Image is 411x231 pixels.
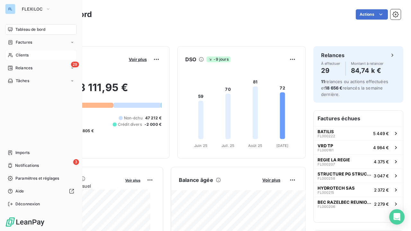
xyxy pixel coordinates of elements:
[321,62,340,65] span: À effectuer
[5,4,15,14] div: FL
[321,51,345,59] h6: Relances
[314,154,403,168] button: REGIE LA REGIEFL0002074 375 €
[314,168,403,183] button: STRUCTURE PG STRUCTUREFL0002583 047 €
[248,143,262,148] tspan: Août 25
[374,173,389,178] span: 3 047 €
[321,79,325,84] span: 11
[129,57,147,62] span: Voir plus
[15,150,30,156] span: Imports
[325,85,342,90] span: 18 656 €
[318,205,335,209] span: FL000206
[373,145,389,150] span: 4 984 €
[374,159,389,164] span: 4 375 €
[374,187,389,193] span: 2 372 €
[16,78,29,84] span: Tâches
[194,143,207,148] tspan: Juin 25
[127,56,149,62] button: Voir plus
[318,176,335,180] span: FL000258
[318,157,350,162] span: REGIE LA REGIE
[260,177,282,183] button: Voir plus
[374,201,389,207] span: 2 279 €
[314,197,403,211] button: BEC RAZELBEC REUNION EASYNOVFL0002062 279 €
[389,209,405,225] div: Open Intercom Messenger
[318,162,335,166] span: FL000207
[318,134,335,138] span: FL000222
[15,188,24,194] span: Aide
[5,217,45,227] img: Logo LeanPay
[144,122,162,127] span: -2 000 €
[321,79,388,97] span: relances ou actions effectuées et relancés la semaine dernière.
[373,131,389,136] span: 5 449 €
[73,159,79,165] span: 3
[351,62,384,65] span: Montant à relancer
[356,9,388,20] button: Actions
[318,200,372,205] span: BEC RAZELBEC REUNION EASYNOV
[314,140,403,154] button: VRD TPFL0001614 984 €
[314,183,403,197] button: HYDROTECH SASFL0002152 372 €
[81,128,94,134] span: -805 €
[318,171,371,176] span: STRUCTURE PG STRUCTURE
[36,81,162,100] h2: 118 111,95 €
[185,56,196,63] h6: DSO
[206,56,230,62] span: -9 jours
[276,143,289,148] tspan: [DATE]
[179,176,213,184] h6: Balance âgée
[318,191,334,194] span: FL000215
[318,143,333,148] span: VRD TP
[5,186,77,196] a: Aide
[314,126,403,140] button: BATILISFL0002225 449 €
[351,65,384,76] h4: 84,74 k €
[118,122,142,127] span: Crédit divers
[318,185,355,191] span: HYDROTECH SAS
[22,6,43,12] span: FLEXILOC
[222,143,234,148] tspan: Juil. 25
[15,175,59,181] span: Paramètres et réglages
[16,52,29,58] span: Clients
[15,163,39,168] span: Notifications
[16,39,32,45] span: Factures
[321,65,340,76] h4: 29
[123,177,142,183] button: Voir plus
[15,201,40,207] span: Déconnexion
[15,65,32,71] span: Relances
[71,62,79,67] span: 29
[15,27,45,32] span: Tableau de bord
[124,115,143,121] span: Non-échu
[262,177,280,183] span: Voir plus
[318,129,334,134] span: BATILIS
[125,178,140,183] span: Voir plus
[318,148,333,152] span: FL000161
[145,115,162,121] span: 47 212 €
[314,111,403,126] h6: Factures échues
